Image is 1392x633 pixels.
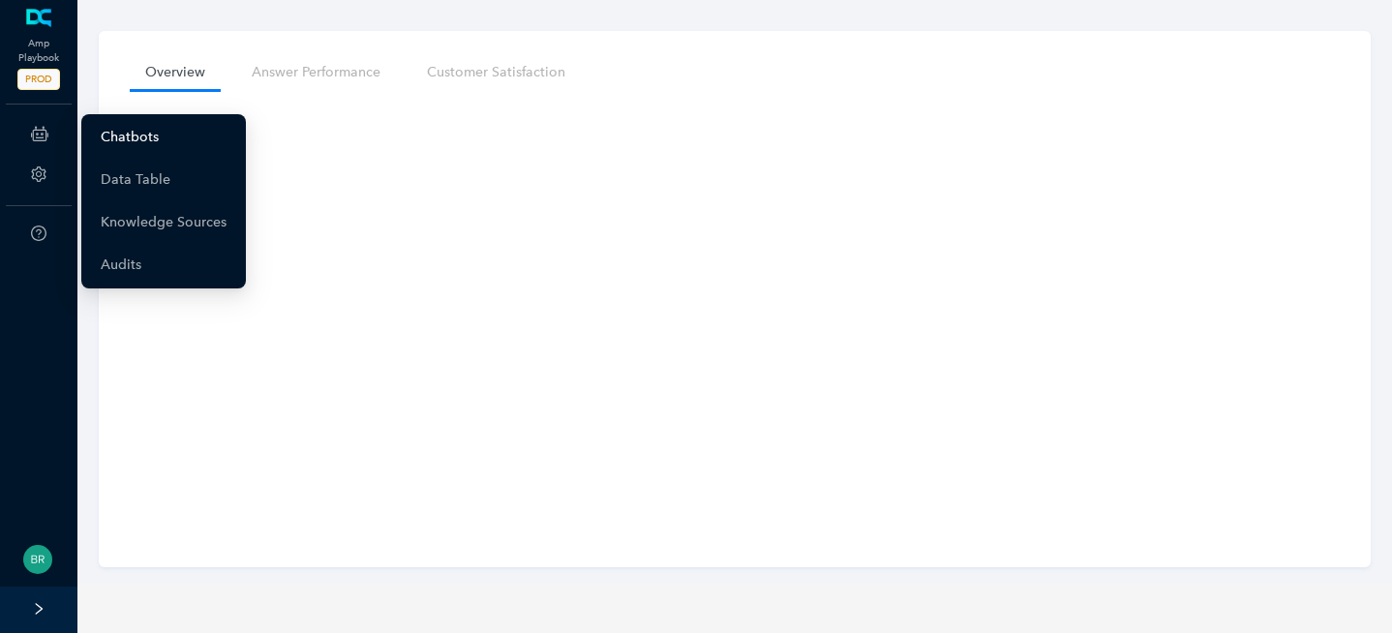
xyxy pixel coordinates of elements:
span: PROD [17,69,60,90]
img: e06d020743ca8fae47ce1c5c9bfd0230 [23,545,52,574]
iframe: iframe [130,90,1340,563]
a: Overview [130,54,221,90]
a: Customer Satisfaction [411,54,581,90]
span: question-circle [31,226,46,241]
span: setting [31,166,46,182]
a: Answer Performance [236,54,396,90]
